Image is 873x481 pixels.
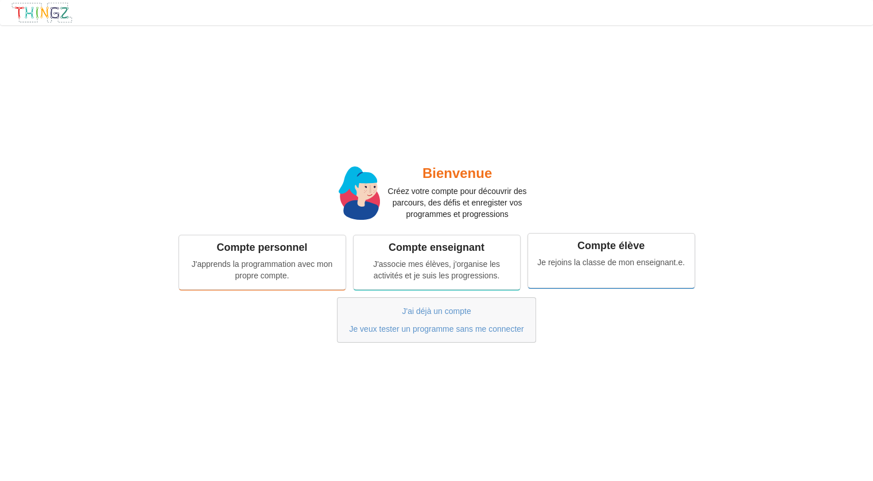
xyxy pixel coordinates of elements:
div: Compte personnel [187,241,337,254]
div: J'associe mes élèves, j'organise les activités et je suis les progressions. [362,258,512,281]
h2: Bienvenue [380,165,535,183]
a: J'ai déjà un compte [402,307,471,316]
div: J'apprends la programmation avec mon propre compte. [187,258,337,281]
div: Compte élève [536,239,686,253]
div: Compte enseignant [362,241,512,254]
img: miss.svg [339,166,380,219]
a: Compte personnelJ'apprends la programmation avec mon propre compte. [179,235,346,289]
p: Créez votre compte pour découvrir des parcours, des défis et enregister vos programmes et progres... [380,185,535,220]
div: Je rejoins la classe de mon enseignant.e. [536,257,686,268]
a: Compte enseignantJ'associe mes élèves, j'organise les activités et je suis les progressions. [354,235,520,289]
a: Compte élèveJe rejoins la classe de mon enseignant.e. [528,234,694,288]
a: Je veux tester un programme sans me connecter [349,324,523,333]
img: thingz_logo.png [11,2,73,24]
